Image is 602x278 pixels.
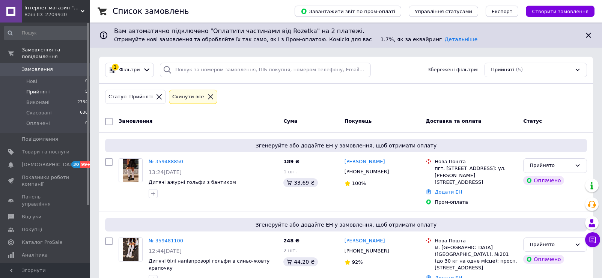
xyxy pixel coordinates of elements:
a: [PERSON_NAME] [345,237,385,245]
a: [PERSON_NAME] [345,158,385,165]
span: 99+ [80,161,92,168]
div: Прийнято [530,241,572,249]
span: Замовлення [22,66,53,73]
a: Детальніше [444,36,477,42]
span: (5) [516,67,523,72]
span: Згенеруйте або додайте ЕН у замовлення, щоб отримати оплату [108,142,584,149]
span: 189 ₴ [283,159,299,164]
span: Прийняті [491,66,514,74]
span: Отримуйте нові замовлення та обробляйте їх так само, як і з Пром-оплатою. Комісія для вас — 1.7%,... [114,36,477,42]
div: Оплачено [523,176,564,185]
div: 44.20 ₴ [283,257,318,266]
span: Вам автоматично підключено "Оплатити частинами від Rozetka" на 2 платежі. [114,27,578,36]
span: 2734 [77,99,88,106]
div: Cкинути все [171,93,206,101]
span: Товари та послуги [22,149,69,155]
span: Оплачені [26,120,50,127]
span: Інтернет-магазин "STREET WEAR" [24,5,81,11]
div: пгт. [STREET_ADDRESS]: ул. [PERSON_NAME][STREET_ADDRESS] [435,165,517,186]
a: Фото товару [119,158,143,182]
span: Створити замовлення [532,9,588,14]
button: Експорт [486,6,519,17]
span: Нові [26,78,37,85]
span: Каталог ProSale [22,239,62,246]
div: Нова Пошта [435,158,517,165]
div: 33.69 ₴ [283,178,318,187]
span: Cума [283,118,297,124]
a: Дитячі білі напівпрозорі гольфи в синьо-жовту крапочку [149,258,269,271]
button: Створити замовлення [526,6,594,17]
a: Додати ЕН [435,189,462,195]
span: Покупці [22,226,42,233]
div: Прийнято [530,162,572,170]
span: 12:44[DATE] [149,248,182,254]
span: Панель управління [22,194,69,207]
span: Замовлення та повідомлення [22,47,90,60]
div: Статус: Прийняті [107,93,154,101]
div: Ваш ID: 2209930 [24,11,90,18]
div: Нова Пошта [435,237,517,244]
span: Замовлення [119,118,152,124]
span: 30 [71,161,80,168]
img: Фото товару [123,159,138,182]
span: 100% [352,180,366,186]
a: Створити замовлення [518,8,594,14]
span: Статус [523,118,542,124]
span: Згенеруйте або додайте ЕН у замовлення, щоб отримати оплату [108,221,584,228]
img: Фото товару [123,238,138,261]
button: Управління статусами [409,6,478,17]
span: Аналітика [22,252,48,258]
span: Повідомлення [22,136,58,143]
h1: Список замовлень [113,7,189,16]
span: 1 шт. [283,169,297,174]
span: Покупець [345,118,372,124]
a: № 359488850 [149,159,183,164]
button: Завантажити звіт по пром-оплаті [295,6,401,17]
button: Чат з покупцем [585,232,600,247]
a: Дитячі ажурні гольфи з бантиком [149,179,236,185]
span: [PHONE_NUMBER] [345,248,389,254]
span: Збережені фільтри: [427,66,479,74]
span: 636 [80,110,88,116]
span: Управління статусами [415,9,472,14]
span: Відгуки [22,213,41,220]
span: Показники роботи компанії [22,174,69,188]
div: м. [GEOGRAPHIC_DATA] ([GEOGRAPHIC_DATA].), №201 (до 30 кг на одне місце): просп. [STREET_ADDRESS] [435,244,517,272]
input: Пошук за номером замовлення, ПІБ покупця, номером телефону, Email, номером накладної [160,63,371,77]
span: 13:24[DATE] [149,169,182,175]
span: Доставка та оплата [426,118,481,124]
span: 2 шт. [283,248,297,253]
span: 0 [85,78,88,85]
span: Скасовані [26,110,52,116]
a: Фото товару [119,237,143,261]
span: Виконані [26,99,50,106]
div: Пром-оплата [435,199,517,206]
span: [DEMOGRAPHIC_DATA] [22,161,77,168]
span: [PHONE_NUMBER] [345,169,389,174]
span: 0 [85,120,88,127]
div: Оплачено [523,255,564,264]
a: № 359481100 [149,238,183,243]
span: Завантажити звіт по пром-оплаті [301,8,395,15]
span: 5 [85,89,88,95]
div: 1 [112,64,119,71]
span: Експорт [492,9,513,14]
span: 92% [352,259,363,265]
span: Прийняті [26,89,50,95]
span: Фільтри [119,66,140,74]
input: Пошук [4,26,89,40]
span: 248 ₴ [283,238,299,243]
